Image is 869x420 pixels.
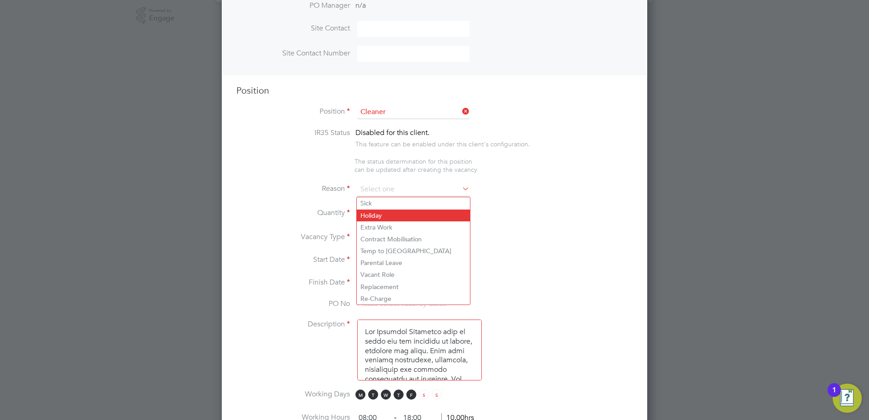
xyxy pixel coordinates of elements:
label: Reason [236,184,350,194]
label: PO Manager [236,1,350,10]
input: Select one [357,183,469,196]
span: n/a [355,1,366,10]
li: Re-Charge [357,293,470,305]
input: Search for... [357,105,469,119]
label: Start Date [236,255,350,265]
span: T [394,390,404,400]
label: Site Contact Number [236,49,350,58]
li: Contract Mobilisation [357,233,470,245]
span: Disabled for this client. [355,128,430,137]
label: PO No [236,299,350,309]
span: M [355,390,365,400]
h3: Position [236,85,633,96]
label: Site Contact [236,24,350,33]
label: IR35 Status [236,128,350,138]
span: The status determination for this position can be updated after creating the vacancy [355,157,477,174]
li: Sick [357,197,470,209]
label: Working Days [236,390,350,399]
label: Description [236,320,350,329]
li: Vacant Role [357,269,470,280]
li: Replacement [357,281,470,293]
li: Temp to [GEOGRAPHIC_DATA] [357,245,470,257]
span: T [368,390,378,400]
li: Holiday [357,210,470,221]
label: Quantity [236,208,350,218]
button: Open Resource Center, 1 new notification [833,384,862,413]
div: This feature can be enabled under this client's configuration. [355,138,530,148]
label: Position [236,107,350,116]
span: F [406,390,416,400]
label: Vacancy Type [236,232,350,242]
li: Parental Leave [357,257,470,269]
label: Finish Date [236,278,350,287]
div: 1 [832,390,836,402]
span: S [432,390,442,400]
span: W [381,390,391,400]
span: S [419,390,429,400]
li: Extra Work [357,221,470,233]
